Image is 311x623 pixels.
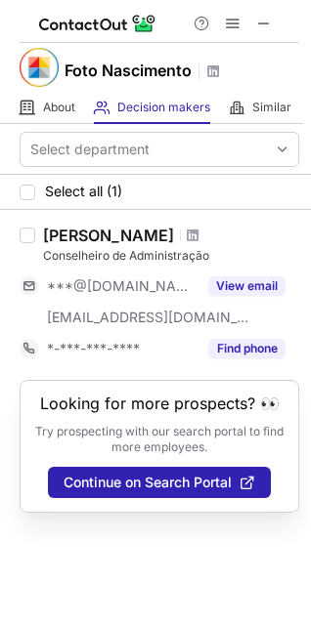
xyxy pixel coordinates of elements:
[39,12,156,35] img: ContactOut v5.3.10
[64,475,232,490] span: Continue on Search Portal
[40,395,280,412] header: Looking for more prospects? 👀
[65,59,192,82] h1: Foto Nascimento
[34,424,285,455] p: Try prospecting with our search portal to find more employees.
[43,226,174,245] div: [PERSON_NAME]
[20,48,59,87] img: 86027e6c4f05958053f89da24f4f9303
[43,247,299,265] div: Conselheiro de Administração
[30,140,150,159] div: Select department
[117,100,210,115] span: Decision makers
[47,309,250,326] span: [EMAIL_ADDRESS][DOMAIN_NAME]
[45,184,122,199] span: Select all (1)
[208,276,286,296] button: Reveal Button
[208,339,286,358] button: Reveal Button
[252,100,291,115] span: Similar
[48,467,271,498] button: Continue on Search Portal
[47,277,197,295] span: ***@[DOMAIN_NAME]
[43,100,75,115] span: About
